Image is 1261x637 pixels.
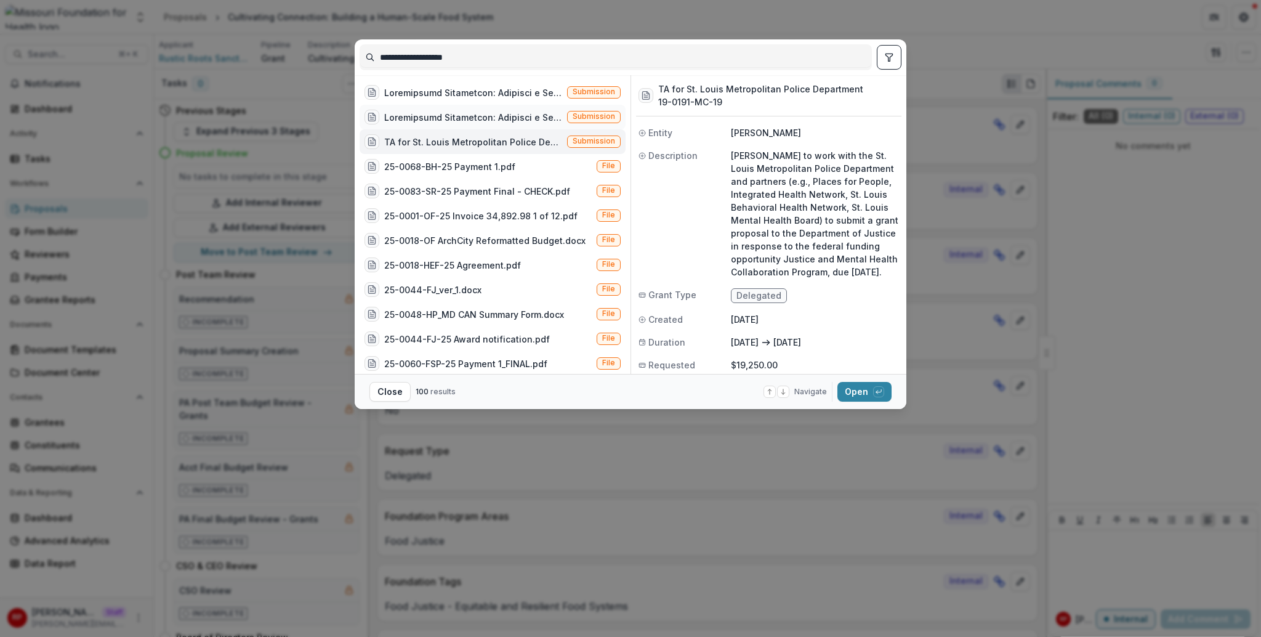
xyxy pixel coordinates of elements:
[731,313,899,326] p: [DATE]
[731,149,899,278] p: [PERSON_NAME] to work with the St. Louis Metropolitan Police Department and partners (e.g., Place...
[384,160,515,173] div: 25-0068-BH-25 Payment 1.pdf
[602,260,615,269] span: File
[384,283,481,296] div: 25-0044-FJ_ver_1.docx
[648,336,685,349] span: Duration
[573,87,615,96] span: Submission
[602,359,615,367] span: File
[736,291,781,301] span: Delegated
[648,359,695,371] span: Requested
[602,211,615,219] span: File
[384,185,570,198] div: 25-0083-SR-25 Payment Final - CHECK.pdf
[648,126,672,139] span: Entity
[837,382,892,402] button: Open
[602,235,615,244] span: File
[384,357,547,370] div: 25-0060-FSP-25 Payment 1_FINAL.pdf
[384,308,564,321] div: 25-0048-HP_MD CAN Summary Form.docx
[602,285,615,293] span: File
[877,45,901,70] button: toggle filters
[773,336,801,349] p: [DATE]
[794,386,827,397] span: Navigate
[384,234,586,247] div: 25-0018-OF ArchCity Reformatted Budget.docx
[384,259,521,272] div: 25-0018-HEF-25 Agreement.pdf
[430,387,456,396] span: results
[602,161,615,170] span: File
[731,336,759,349] p: [DATE]
[731,126,899,139] p: [PERSON_NAME]
[648,313,683,326] span: Created
[416,387,429,396] span: 100
[384,209,578,222] div: 25-0001-OF-25 Invoice 34,892.98 1 of 12.pdf
[369,382,411,402] button: Close
[384,136,562,148] div: TA for St. Louis Metropolitan Police Department ([PERSON_NAME] to work with the St. Louis Metropo...
[573,112,615,121] span: Submission
[648,288,696,301] span: Grant Type
[602,186,615,195] span: File
[648,149,698,162] span: Description
[384,111,562,124] div: Loremipsumd Sitametcon: Adipisci e Seddo-Eiusm Temp Incidi (Utlaboreetd Magnaaliqu: Enimadmi v Qu...
[573,137,615,145] span: Submission
[731,359,899,371] p: $19,250.00
[658,83,863,95] h3: TA for St. Louis Metropolitan Police Department
[658,95,863,108] h3: 19-0191-MC-19
[602,334,615,343] span: File
[602,309,615,318] span: File
[384,86,562,99] div: Loremipsumd Sitametcon: Adipisci e Seddo-Eiusm Temp Incidi (Utlaboreetd Magnaaliqu: Enimadmi v Qu...
[384,333,550,346] div: 25-0044-FJ-25 Award notification.pdf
